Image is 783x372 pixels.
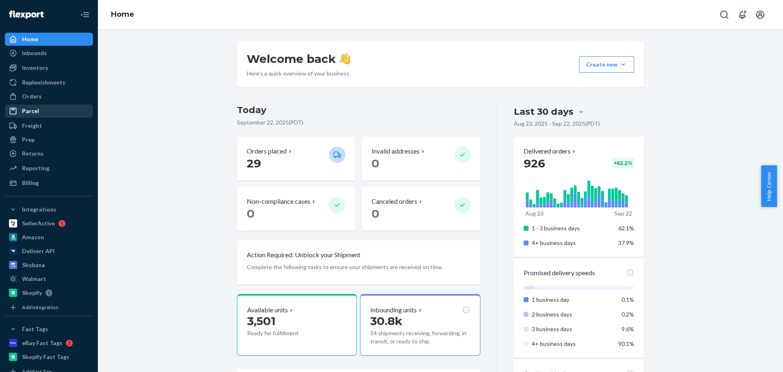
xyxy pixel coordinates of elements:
button: Non-compliance cases 0 [237,187,355,231]
a: Inbounds [5,47,93,60]
a: Amazon [5,231,93,244]
span: 30.8k [370,314,403,328]
a: Orders [5,90,93,103]
button: Inbounding units30.8k14 shipments receiving, forwarding, in transit, or ready to ship [360,294,480,356]
span: 29 [247,156,261,170]
div: Inventory [22,64,48,72]
div: Shopify Fast Tags [22,353,69,361]
a: Home [111,10,134,19]
a: Skubana [5,258,93,272]
p: Invalid addresses [372,147,420,156]
div: SellerActive [22,219,55,227]
a: Prep [5,133,93,146]
span: 0.1% [622,296,634,303]
div: Returns [22,149,44,158]
ol: breadcrumbs [104,3,141,27]
div: + 62.2 % [612,158,634,168]
p: 2 business days [532,310,612,319]
div: eBay Fast Tags [22,339,62,347]
button: Help Center [761,165,777,207]
button: Invalid addresses 0 [362,137,480,180]
button: Integrations [5,203,93,216]
a: Home [5,33,93,46]
a: Deliverr API [5,245,93,258]
span: 9.6% [622,325,634,332]
p: 14 shipments receiving, forwarding, in transit, or ready to ship [370,329,470,345]
a: Freight [5,119,93,132]
p: Inbounding units [370,305,417,315]
p: 3 business days [532,325,612,333]
p: Aug 23 [525,209,544,218]
button: Fast Tags [5,323,93,336]
span: 3,501 [247,314,276,328]
h1: Welcome back [247,51,351,66]
button: Delivered orders [524,147,577,156]
div: Shopify [22,289,42,297]
a: Shopify Fast Tags [5,350,93,363]
div: Parcel [22,107,39,115]
a: Returns [5,147,93,160]
a: Reporting [5,162,93,175]
a: Inventory [5,61,93,74]
p: 4+ business days [532,239,612,247]
span: 0 [372,156,379,170]
p: Non-compliance cases [247,197,310,206]
button: Open Search Box [716,7,732,23]
button: Available units3,501Ready for fulfillment [237,294,357,356]
span: 90.1% [618,340,634,347]
a: SellerActive [5,217,93,230]
button: Open notifications [734,7,750,23]
p: 4+ business days [532,340,612,348]
div: Freight [22,122,42,130]
div: Inbounds [22,49,47,57]
div: Walmart [22,275,46,283]
p: Orders placed [247,147,287,156]
a: Shopify [5,286,93,299]
div: Skubana [22,261,45,269]
p: September 22, 2025 ( PDT ) [237,118,480,127]
p: Canceled orders [372,197,417,206]
div: Fast Tags [22,325,48,333]
a: eBay Fast Tags [5,336,93,350]
a: Billing [5,176,93,189]
div: Prep [22,136,35,144]
div: Orders [22,92,42,100]
img: hand-wave emoji [339,53,351,65]
span: 0 [372,207,379,221]
div: Replenishments [22,78,65,87]
button: Orders placed 29 [237,137,355,180]
div: Home [22,35,38,43]
div: Deliverr API [22,247,55,255]
button: Open account menu [752,7,768,23]
a: Parcel [5,105,93,118]
div: Add Integration [22,304,58,311]
button: Create new [579,56,634,73]
a: Walmart [5,272,93,285]
p: Action Required: Unblock your Shipment [247,250,361,260]
p: 1 business day [532,296,612,304]
span: 62.1% [618,225,634,232]
span: 926 [524,156,545,170]
div: Amazon [22,233,44,241]
p: Sep 22 [615,209,632,218]
span: 37.9% [618,239,634,246]
p: Aug 23, 2025 - Sep 22, 2025 ( PDT ) [514,120,600,128]
button: Close Navigation [77,7,93,23]
p: Ready for fulfillment [247,329,323,337]
h3: Today [237,104,480,117]
img: Flexport logo [9,11,44,19]
a: Replenishments [5,76,93,89]
a: Add Integration [5,303,93,312]
div: Integrations [22,205,56,214]
div: Reporting [22,164,49,172]
span: 0.2% [622,311,634,318]
p: Promised delivery speeds [524,268,595,278]
p: 1 - 3 business days [532,224,612,232]
button: Canceled orders 0 [362,187,480,231]
p: Complete the following tasks to ensure your shipments are received on time. [247,263,471,271]
div: Last 30 days [514,105,573,118]
span: 0 [247,207,254,221]
p: Here’s a quick overview of your business [247,69,351,78]
div: Billing [22,179,39,187]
